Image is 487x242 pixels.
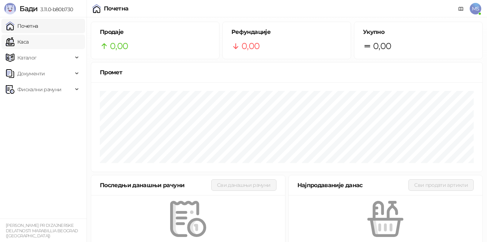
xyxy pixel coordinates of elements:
[455,3,467,14] a: Документација
[17,50,37,65] span: Каталог
[4,3,16,14] img: Logo
[100,68,474,77] div: Промет
[408,179,474,191] button: Сви продати артикли
[100,181,211,190] div: Последњи данашњи рачуни
[231,28,342,36] h5: Рефундације
[6,223,78,238] small: [PERSON_NAME] PR DIZAJNERSKE DELATNOSTI MARABILLIA BEOGRAD ([GEOGRAPHIC_DATA])
[100,28,211,36] h5: Продаје
[242,39,260,53] span: 0,00
[6,35,28,49] a: Каса
[104,6,129,12] div: Почетна
[6,19,38,33] a: Почетна
[37,6,73,13] span: 3.11.0-b80b730
[373,39,391,53] span: 0,00
[363,28,474,36] h5: Укупно
[211,179,276,191] button: Сви данашњи рачуни
[17,66,45,81] span: Документи
[110,39,128,53] span: 0,00
[470,3,481,14] span: MS
[17,82,61,97] span: Фискални рачуни
[19,4,37,13] span: Бади
[297,181,409,190] div: Најпродаваније данас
